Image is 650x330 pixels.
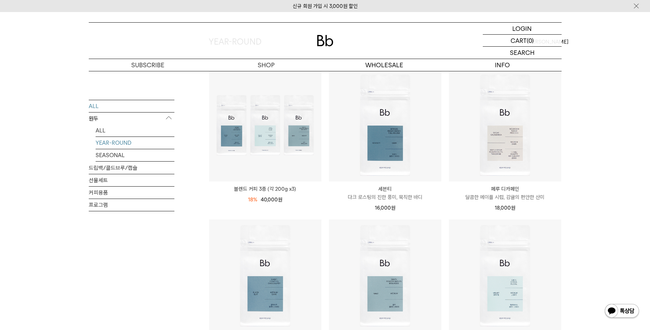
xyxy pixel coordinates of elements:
[449,69,561,181] img: 페루 디카페인
[443,59,562,71] p: INFO
[325,59,443,71] p: WHOLESALE
[511,35,527,46] p: CART
[89,100,174,112] a: ALL
[510,47,535,59] p: SEARCH
[317,35,333,46] img: 로고
[96,124,174,136] a: ALL
[329,69,441,181] img: 세븐티
[449,185,561,193] p: 페루 디카페인
[329,193,441,201] p: 다크 로스팅의 진한 풍미, 묵직한 바디
[449,193,561,201] p: 달콤한 메이플 시럽, 감귤의 편안한 산미
[391,205,395,211] span: 원
[329,185,441,193] p: 세븐티
[207,59,325,71] a: SHOP
[483,35,562,47] a: CART (0)
[483,23,562,35] a: LOGIN
[512,23,532,34] p: LOGIN
[89,199,174,211] a: 프로그램
[89,59,207,71] a: SUBSCRIBE
[604,303,640,320] img: 카카오톡 채널 1:1 채팅 버튼
[89,162,174,174] a: 드립백/콜드브루/캡슐
[511,205,515,211] span: 원
[527,35,534,46] p: (0)
[96,137,174,149] a: YEAR-ROUND
[278,197,282,203] span: 원
[209,185,321,193] a: 블렌드 커피 3종 (각 200g x3)
[375,205,395,211] span: 16,000
[89,186,174,198] a: 커피용품
[495,205,515,211] span: 18,000
[248,196,257,204] div: 18%
[261,197,282,203] span: 40,000
[96,149,174,161] a: SEASONAL
[209,69,321,181] img: 블렌드 커피 3종 (각 200g x3)
[449,185,561,201] a: 페루 디카페인 달콤한 메이플 시럽, 감귤의 편안한 산미
[89,174,174,186] a: 선물세트
[329,185,441,201] a: 세븐티 다크 로스팅의 진한 풍미, 묵직한 바디
[89,112,174,125] p: 원두
[293,3,358,9] a: 신규 회원 가입 시 3,000원 할인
